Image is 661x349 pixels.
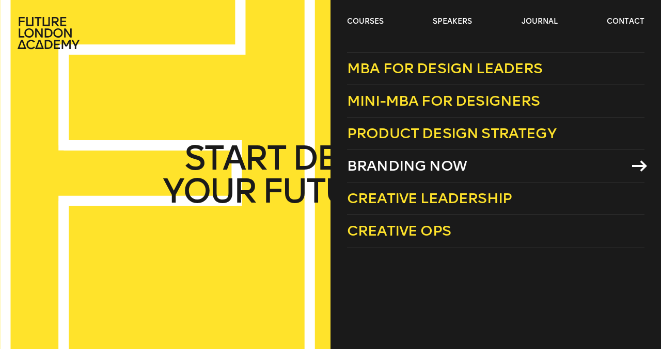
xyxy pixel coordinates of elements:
[347,215,644,247] a: Creative Ops
[347,92,540,109] span: Mini-MBA for Designers
[347,157,467,174] span: Branding Now
[347,150,644,182] a: Branding Now
[347,190,512,207] span: Creative Leadership
[522,16,558,27] a: journal
[347,85,644,118] a: Mini-MBA for Designers
[347,182,644,215] a: Creative Leadership
[607,16,644,27] a: contact
[347,125,556,142] span: Product Design Strategy
[347,222,451,239] span: Creative Ops
[347,16,384,27] a: courses
[347,52,644,85] a: MBA for Design Leaders
[347,118,644,150] a: Product Design Strategy
[347,60,543,77] span: MBA for Design Leaders
[433,16,472,27] a: speakers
